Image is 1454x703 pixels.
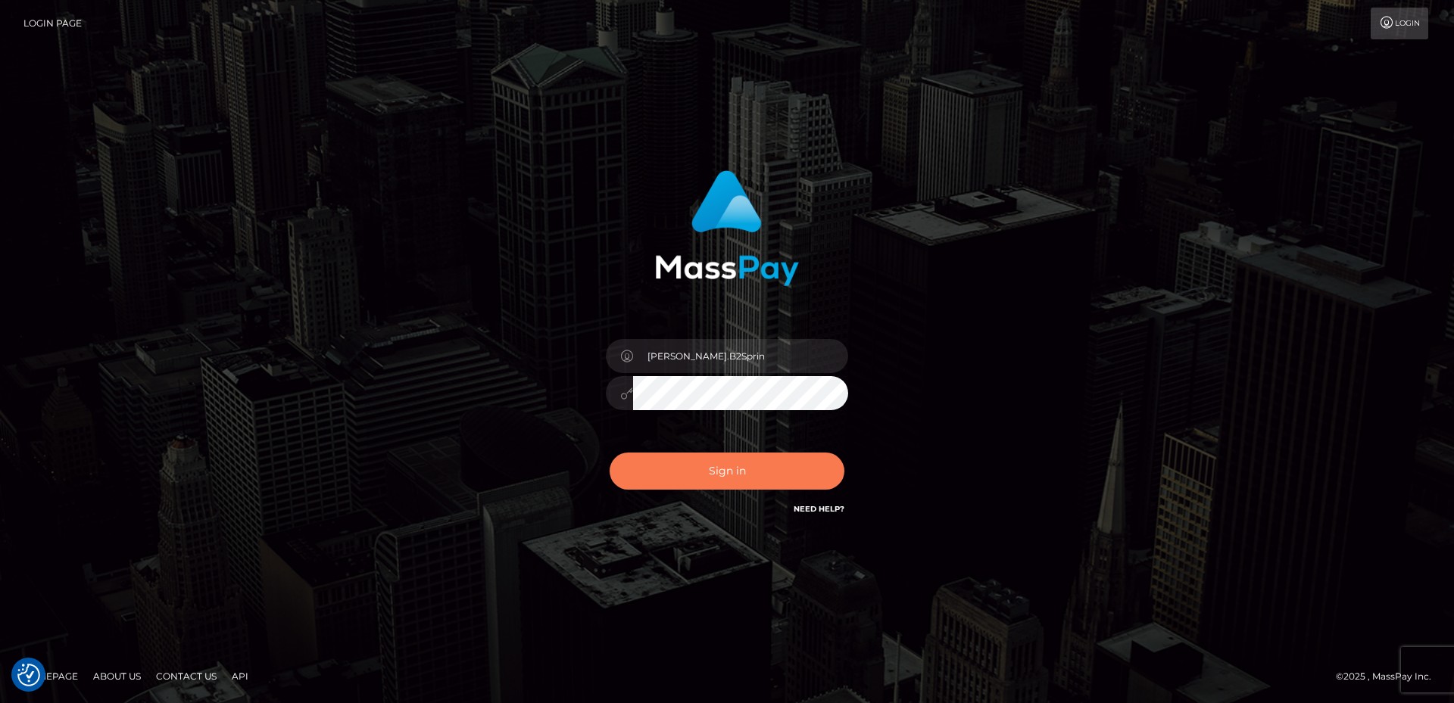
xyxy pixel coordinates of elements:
button: Consent Preferences [17,664,40,686]
button: Sign in [610,453,844,490]
a: Contact Us [150,664,223,688]
div: © 2025 , MassPay Inc. [1336,668,1443,685]
input: Username... [633,339,848,373]
a: Login Page [23,8,82,39]
a: Homepage [17,664,84,688]
a: Need Help? [794,504,844,514]
a: About Us [87,664,147,688]
a: Login [1371,8,1428,39]
img: MassPay Login [655,170,799,286]
a: API [226,664,254,688]
img: Revisit consent button [17,664,40,686]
